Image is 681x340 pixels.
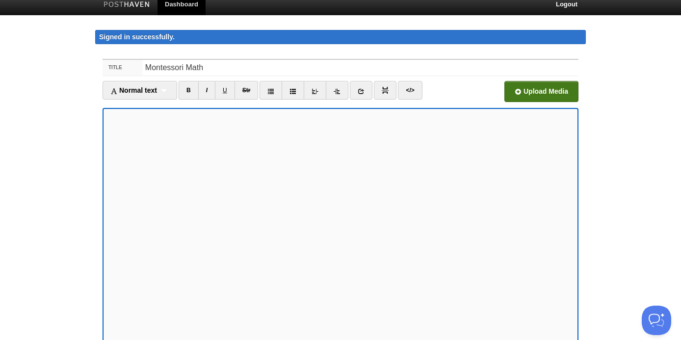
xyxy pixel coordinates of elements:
img: pagebreak-icon.png [382,87,389,94]
iframe: Help Scout Beacon - Open [642,306,671,335]
img: Posthaven-bar [104,1,150,9]
a: U [215,81,235,100]
label: Title [103,60,142,76]
a: </> [398,81,422,100]
span: Normal text [110,86,157,94]
a: Str [235,81,259,100]
a: I [198,81,215,100]
a: B [179,81,199,100]
div: Signed in successfully. [95,30,586,44]
del: Str [242,87,251,94]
